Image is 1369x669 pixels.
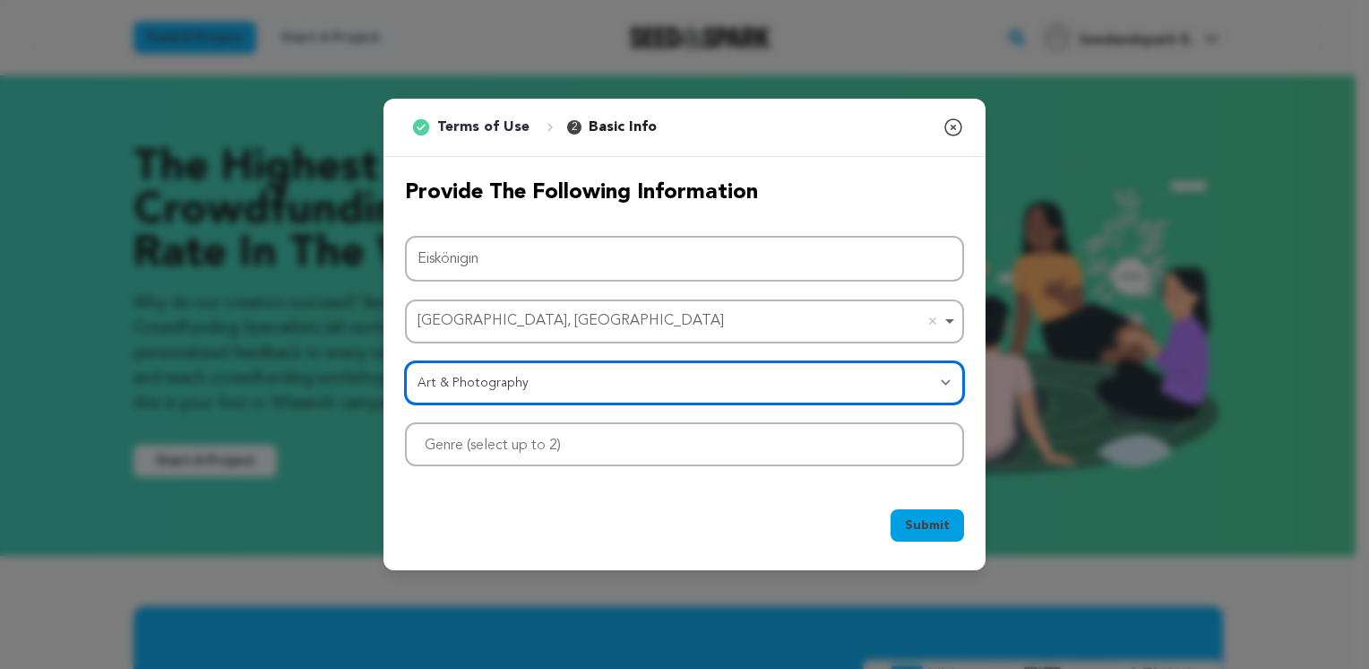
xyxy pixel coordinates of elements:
[891,509,964,542] button: Submit
[418,308,941,334] div: [GEOGRAPHIC_DATA], [GEOGRAPHIC_DATA]
[437,117,530,138] p: Terms of Use
[905,517,950,534] span: Submit
[414,428,599,456] input: Genre (select up to 2)
[924,312,942,330] button: Remove item: 'ChIJAVkDPzdOqEcRcDteW0YgIQQ'
[405,236,964,282] input: Project Name
[405,178,964,207] h2: Provide the following information
[589,117,657,138] p: Basic Info
[567,120,581,135] span: 2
